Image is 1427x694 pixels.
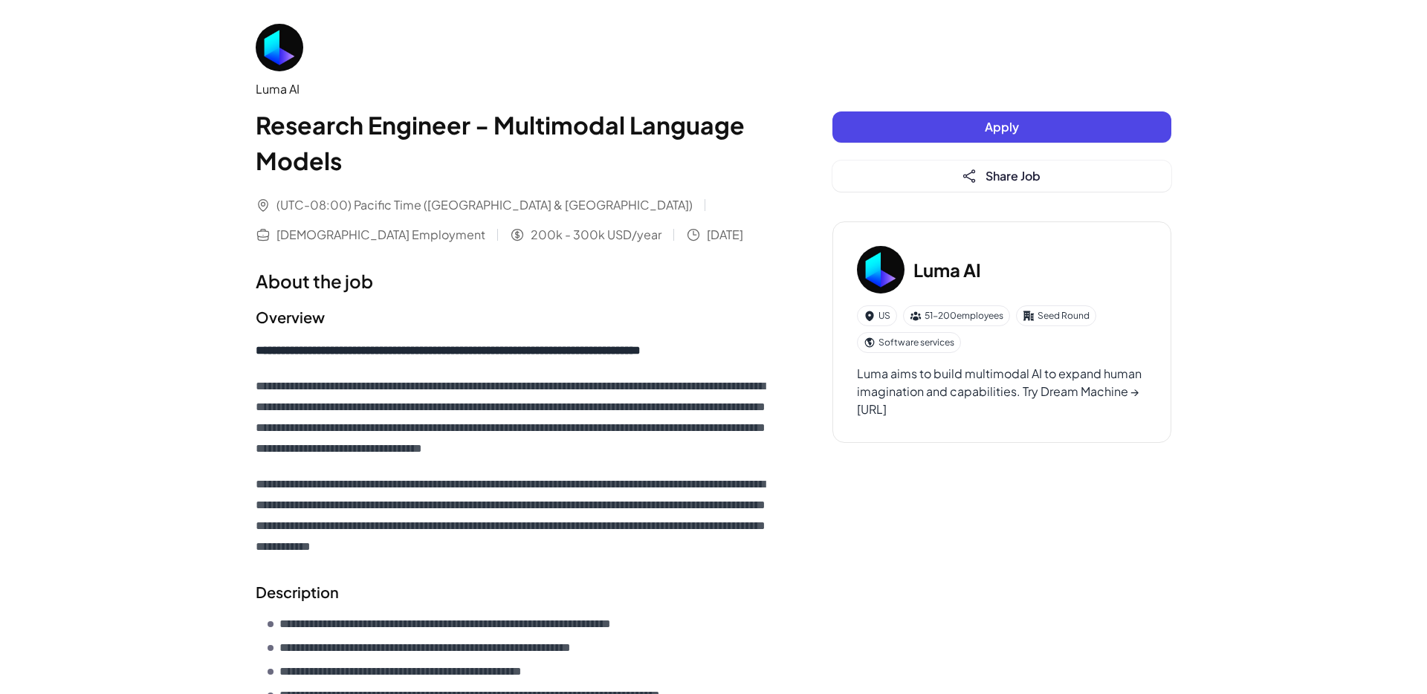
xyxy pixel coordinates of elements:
[913,256,981,283] h3: Luma AI
[276,226,485,244] span: [DEMOGRAPHIC_DATA] Employment
[986,168,1041,184] span: Share Job
[857,246,905,294] img: Lu
[832,160,1171,192] button: Share Job
[985,119,1019,134] span: Apply
[857,365,1147,418] div: Luma aims to build multimodal AI to expand human imagination and capabilities. Try Dream Machine ...
[857,332,961,353] div: Software services
[857,305,897,326] div: US
[256,80,773,98] div: Luma AI
[256,581,773,603] h2: Description
[531,226,661,244] span: 200k - 300k USD/year
[256,306,773,328] h2: Overview
[256,267,773,294] h1: About the job
[256,107,773,178] h1: Research Engineer - Multimodal Language Models
[832,111,1171,143] button: Apply
[256,24,303,71] img: Lu
[707,226,743,244] span: [DATE]
[276,196,693,214] span: (UTC-08:00) Pacific Time ([GEOGRAPHIC_DATA] & [GEOGRAPHIC_DATA])
[903,305,1010,326] div: 51-200 employees
[1016,305,1096,326] div: Seed Round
